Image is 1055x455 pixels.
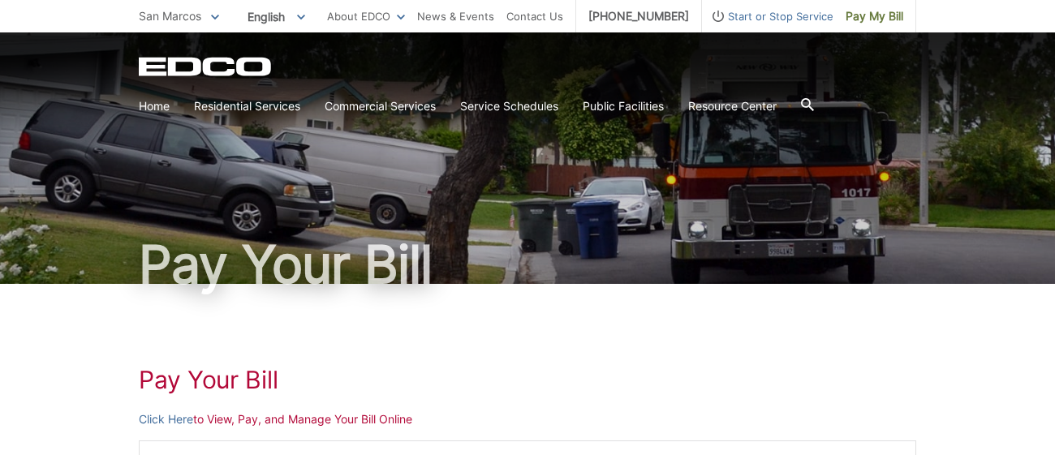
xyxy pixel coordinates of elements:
a: Public Facilities [583,97,664,115]
span: English [235,3,317,30]
span: San Marcos [139,9,201,23]
a: Click Here [139,410,193,428]
a: Home [139,97,170,115]
p: to View, Pay, and Manage Your Bill Online [139,410,916,428]
span: Pay My Bill [846,7,903,25]
a: Service Schedules [460,97,558,115]
a: News & Events [417,7,494,25]
a: EDCD logo. Return to the homepage. [139,57,273,76]
h1: Pay Your Bill [139,365,916,394]
a: Contact Us [506,7,563,25]
a: Resource Center [688,97,777,115]
a: About EDCO [327,7,405,25]
h1: Pay Your Bill [139,238,916,290]
a: Commercial Services [325,97,436,115]
a: Residential Services [194,97,300,115]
